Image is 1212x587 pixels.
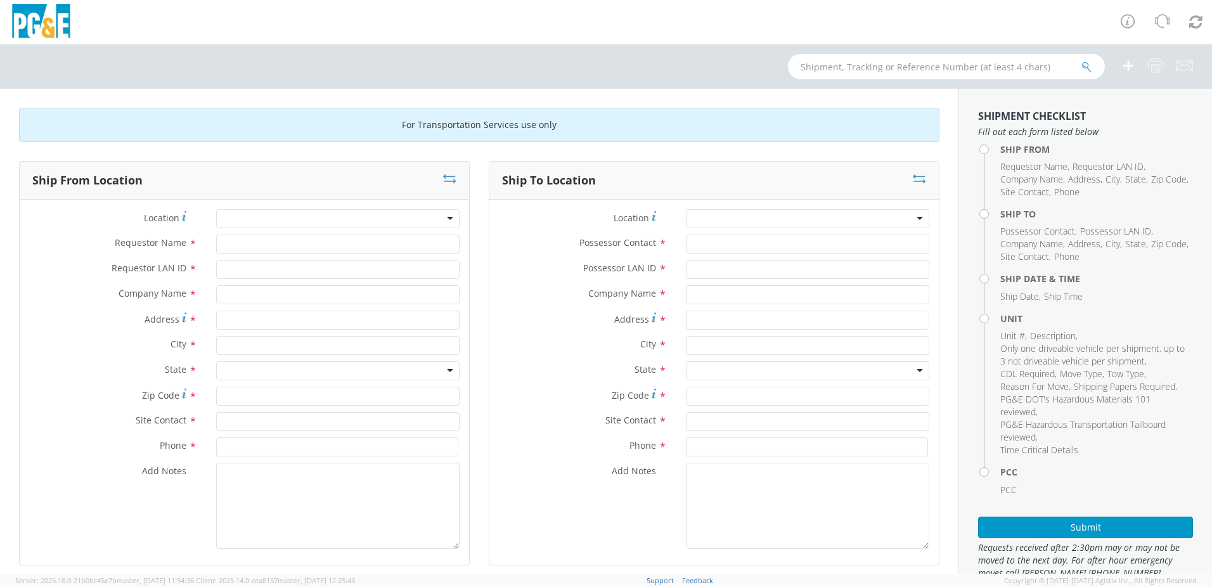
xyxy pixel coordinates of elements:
[1080,225,1153,238] li: ,
[1000,342,1190,368] li: ,
[1000,393,1151,418] span: PG&E DOT's Hazardous Materials 101 reviewed
[1000,467,1193,477] h4: PCC
[612,465,656,477] span: Add Notes
[1000,290,1039,302] span: Ship Date
[1000,160,1067,172] span: Requestor Name
[1107,368,1144,380] span: Tow Type
[1000,209,1193,219] h4: Ship To
[1000,145,1193,154] h4: Ship From
[142,465,186,477] span: Add Notes
[612,389,649,401] span: Zip Code
[165,363,186,375] span: State
[978,541,1193,579] span: Requests received after 2:30pm may or may not be moved to the next day. For after hour emergency ...
[1000,484,1017,496] span: PCC
[19,108,939,142] div: For Transportation Services use only
[1080,225,1151,237] span: Possessor LAN ID
[605,414,656,426] span: Site Contact
[583,262,656,274] span: Possessor LAN ID
[1000,290,1041,303] li: ,
[1151,173,1187,185] span: Zip Code
[1000,160,1069,173] li: ,
[1000,173,1065,186] li: ,
[1030,330,1078,342] li: ,
[1068,238,1100,250] span: Address
[978,517,1193,538] button: Submit
[1151,173,1189,186] li: ,
[788,54,1105,79] input: Shipment, Tracking or Reference Number (at least 4 chars)
[119,287,186,299] span: Company Name
[1106,173,1120,185] span: City
[978,126,1193,138] span: Fill out each form listed below
[145,313,179,325] span: Address
[1000,225,1075,237] span: Possessor Contact
[112,262,186,274] span: Requestor LAN ID
[640,338,656,350] span: City
[614,212,649,224] span: Location
[10,4,73,41] img: pge-logo-06675f144f4cfa6a6814.png
[1000,380,1069,392] span: Reason For Move
[1000,238,1063,250] span: Company Name
[144,212,179,224] span: Location
[117,576,194,585] span: master, [DATE] 11:54:36
[1060,368,1104,380] li: ,
[1106,238,1120,250] span: City
[196,576,355,585] span: Client: 2025.14.0-cea8157
[1000,418,1190,444] li: ,
[1125,238,1146,250] span: State
[1030,330,1076,342] span: Description
[1000,342,1185,367] span: Only one driveable vehicle per shipment, up to 3 not driveable vehicle per shipment
[1073,160,1144,172] span: Requestor LAN ID
[1000,393,1190,418] li: ,
[1151,238,1189,250] li: ,
[1054,250,1080,262] span: Phone
[1004,576,1197,586] span: Copyright © [DATE]-[DATE] Agistix Inc., All Rights Reserved
[614,313,649,325] span: Address
[1107,368,1146,380] li: ,
[1074,380,1177,393] li: ,
[171,338,186,350] span: City
[1106,173,1122,186] li: ,
[1000,418,1166,443] span: PG&E Hazardous Transportation Tailboard reviewed
[1000,274,1193,283] h4: Ship Date & Time
[15,576,194,585] span: Server: 2025.16.0-21b0bc45e7b
[629,439,656,451] span: Phone
[1000,330,1027,342] li: ,
[1106,238,1122,250] li: ,
[1044,290,1083,302] span: Ship Time
[1000,225,1077,238] li: ,
[115,236,186,248] span: Requestor Name
[502,174,596,187] h3: Ship To Location
[32,174,143,187] h3: Ship From Location
[1000,186,1049,198] span: Site Contact
[635,363,656,375] span: State
[142,389,179,401] span: Zip Code
[1074,380,1175,392] span: Shipping Papers Required
[1000,380,1071,393] li: ,
[1125,238,1148,250] li: ,
[1000,444,1078,456] span: Time Critical Details
[1000,314,1193,323] h4: Unit
[647,576,674,585] a: Support
[978,109,1086,123] strong: Shipment Checklist
[1125,173,1148,186] li: ,
[1068,238,1102,250] li: ,
[1060,368,1102,380] span: Move Type
[1000,173,1063,185] span: Company Name
[1000,250,1049,262] span: Site Contact
[1073,160,1145,173] li: ,
[1000,368,1055,380] span: CDL Required
[1054,186,1080,198] span: Phone
[160,439,186,451] span: Phone
[1000,368,1057,380] li: ,
[1068,173,1102,186] li: ,
[1000,330,1025,342] span: Unit #
[136,414,186,426] span: Site Contact
[1000,186,1051,198] li: ,
[278,576,355,585] span: master, [DATE] 12:25:43
[579,236,656,248] span: Possessor Contact
[682,576,713,585] a: Feedback
[1068,173,1100,185] span: Address
[1151,238,1187,250] span: Zip Code
[588,287,656,299] span: Company Name
[1125,173,1146,185] span: State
